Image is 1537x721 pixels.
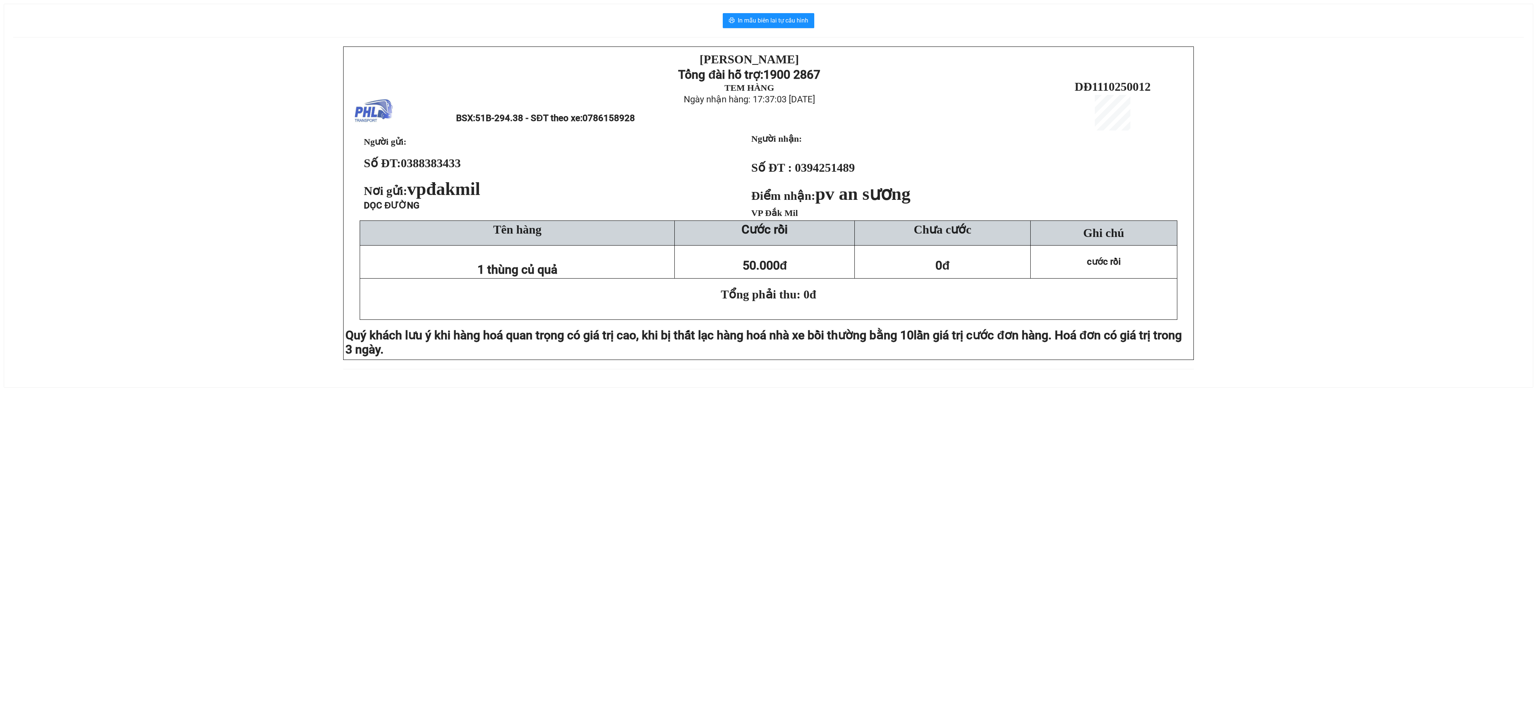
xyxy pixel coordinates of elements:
[678,67,763,82] strong: Tổng đài hỗ trợ:
[364,137,407,147] span: Người gửi:
[582,113,635,123] span: 0786158928
[401,156,461,170] span: 0388383433
[751,189,910,202] strong: Điểm nhận:
[1087,256,1121,267] span: cước rồi
[935,258,950,273] span: 0đ
[355,93,393,130] img: logo
[751,134,802,144] strong: Người nhận:
[15,21,84,49] strong: Tổng đài hỗ trợ:
[28,51,78,60] strong: TEM HÀNG
[699,52,799,66] strong: [PERSON_NAME]
[1075,80,1151,93] span: DĐ1110250012
[738,16,808,25] span: In mẫu biên lai tự cấu hình
[345,328,914,342] span: Quý khách lưu ý khi hàng hoá quan trọng có giá trị cao, khi bị thất lạc hàng hoá nhà xe bồi thườn...
[345,328,1182,357] span: lần giá trị cước đơn hàng. Hoá đơn có giá trị trong 3 ngày.
[721,288,816,301] span: Tổng phải thu: 0đ
[743,258,787,273] span: 50.000đ
[795,161,855,174] span: 0394251489
[723,13,814,28] button: printerIn mẫu biên lai tự cấu hình
[724,83,774,93] strong: TEM HÀNG
[751,208,798,218] span: VP Đắk Mil
[475,113,635,123] span: 51B-294.38 - SĐT theo xe:
[456,113,635,123] span: BSX:
[741,222,788,237] strong: Cước rồi
[364,200,419,211] span: DỌC ĐƯỜNG
[34,35,91,49] strong: 1900 2867
[914,223,971,236] span: Chưa cước
[407,179,480,199] span: vpđakmil
[763,67,820,82] strong: 1900 2867
[751,161,792,174] strong: Số ĐT :
[477,262,557,277] span: 1 thùng củ quả
[729,17,735,24] span: printer
[3,6,103,19] strong: [PERSON_NAME]
[364,184,483,198] span: Nơi gửi:
[684,94,815,105] span: Ngày nhận hàng: 17:37:03 [DATE]
[1083,226,1124,240] span: Ghi chú
[815,184,911,204] span: pv an sương
[493,223,542,236] span: Tên hàng
[364,156,461,170] strong: Số ĐT:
